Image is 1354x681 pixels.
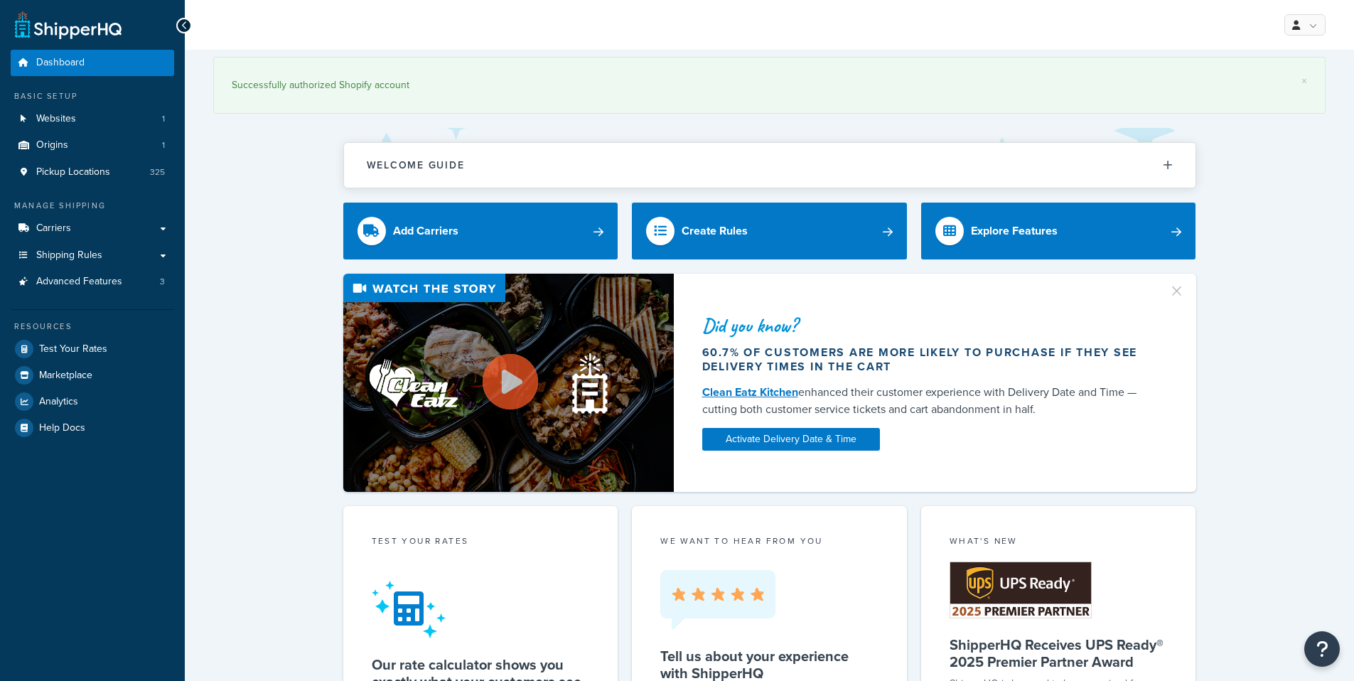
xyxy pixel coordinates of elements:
div: Successfully authorized Shopify account [232,75,1307,95]
a: Dashboard [11,50,174,76]
h5: ShipperHQ Receives UPS Ready® 2025 Premier Partner Award [950,636,1168,670]
li: Advanced Features [11,269,174,295]
a: Carriers [11,215,174,242]
span: Advanced Features [36,276,122,288]
div: Test your rates [372,535,590,551]
a: Create Rules [632,203,907,259]
span: Marketplace [39,370,92,382]
span: Carriers [36,222,71,235]
a: Activate Delivery Date & Time [702,428,880,451]
a: Origins1 [11,132,174,159]
a: Explore Features [921,203,1196,259]
a: Add Carriers [343,203,618,259]
a: Pickup Locations325 [11,159,174,186]
span: Analytics [39,396,78,408]
span: Dashboard [36,57,85,69]
div: Create Rules [682,221,748,241]
div: Add Carriers [393,221,458,241]
span: Test Your Rates [39,343,107,355]
a: Test Your Rates [11,336,174,362]
a: Marketplace [11,363,174,388]
div: Explore Features [971,221,1058,241]
div: 60.7% of customers are more likely to purchase if they see delivery times in the cart [702,345,1151,374]
span: 325 [150,166,165,178]
span: Origins [36,139,68,151]
li: Pickup Locations [11,159,174,186]
a: Clean Eatz Kitchen [702,384,798,400]
span: 3 [160,276,165,288]
span: 1 [162,113,165,125]
div: What's New [950,535,1168,551]
span: Help Docs [39,422,85,434]
a: Shipping Rules [11,242,174,269]
span: Shipping Rules [36,250,102,262]
span: 1 [162,139,165,151]
p: we want to hear from you [660,535,879,547]
div: Did you know? [702,316,1151,336]
a: Advanced Features3 [11,269,174,295]
img: Video thumbnail [343,274,674,492]
a: Websites1 [11,106,174,132]
button: Welcome Guide [344,143,1196,188]
div: Basic Setup [11,90,174,102]
a: × [1301,75,1307,87]
span: Websites [36,113,76,125]
h2: Welcome Guide [367,160,465,171]
div: enhanced their customer experience with Delivery Date and Time — cutting both customer service ti... [702,384,1151,418]
div: Resources [11,321,174,333]
div: Manage Shipping [11,200,174,212]
li: Origins [11,132,174,159]
li: Websites [11,106,174,132]
button: Open Resource Center [1304,631,1340,667]
a: Help Docs [11,415,174,441]
a: Analytics [11,389,174,414]
span: Pickup Locations [36,166,110,178]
